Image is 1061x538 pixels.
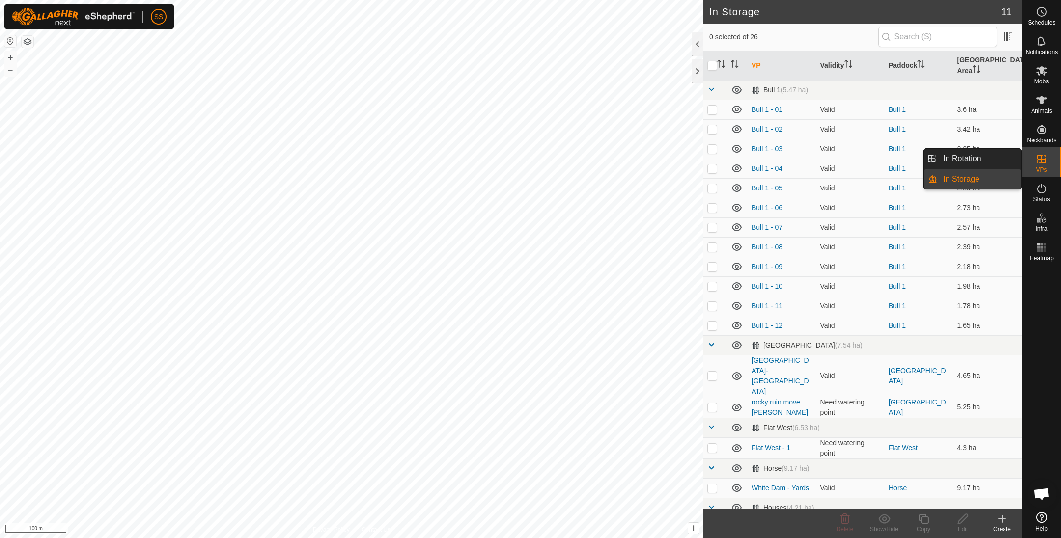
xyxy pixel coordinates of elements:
a: Bull 1 [889,106,906,113]
span: Delete [837,526,854,533]
div: Edit [943,525,982,534]
td: Valid [816,178,885,198]
td: 1.78 ha [953,296,1022,316]
li: In Rotation [924,149,1021,168]
td: 2.18 ha [953,257,1022,276]
td: Valid [816,217,885,237]
a: Bull 1 [889,125,906,133]
span: Mobs [1034,79,1049,84]
td: 1.98 ha [953,276,1022,296]
span: Neckbands [1027,137,1056,143]
a: Bull 1 - 07 [752,223,782,231]
a: White Dam - Yards [752,484,809,492]
h2: In Storage [709,6,1001,18]
button: + [4,52,16,63]
td: 3.42 ha [953,119,1022,139]
td: 3.25 ha [953,139,1022,159]
div: Copy [904,525,943,534]
button: Reset Map [4,35,16,47]
a: Bull 1 - 05 [752,184,782,192]
a: Help [1022,508,1061,536]
a: Flat West - 1 [752,444,790,452]
span: Help [1035,526,1048,532]
td: Valid [816,316,885,335]
button: – [4,64,16,76]
a: Bull 1 [889,184,906,192]
div: Show/Hide [865,525,904,534]
div: Open chat [1027,479,1057,509]
span: Schedules [1028,20,1055,26]
a: In Storage [937,169,1021,189]
button: i [688,523,699,534]
span: i [693,524,695,532]
div: Flat West [752,424,820,432]
div: [GEOGRAPHIC_DATA] [752,341,863,350]
span: (6.53 ha) [792,424,820,431]
td: 1.65 ha [953,316,1022,335]
span: Heatmap [1030,255,1054,261]
td: Valid [816,355,885,397]
div: Create [982,525,1022,534]
th: Validity [816,51,885,81]
td: 2.57 ha [953,217,1022,237]
p-sorticon: Activate to sort [917,61,925,69]
a: Bull 1 - 04 [752,164,782,172]
td: Valid [816,478,885,498]
td: 2.39 ha [953,237,1022,257]
img: Gallagher Logo [12,8,135,26]
a: Bull 1 - 01 [752,106,782,113]
a: [GEOGRAPHIC_DATA] [889,398,946,416]
span: In Storage [943,173,979,185]
td: 9.17 ha [953,478,1022,498]
td: Valid [816,139,885,159]
a: [GEOGRAPHIC_DATA] [889,367,946,385]
span: SS [154,12,164,22]
td: Valid [816,237,885,257]
td: Valid [816,119,885,139]
td: Valid [816,159,885,178]
span: VPs [1036,167,1047,173]
a: Bull 1 [889,322,906,329]
a: Bull 1 [889,282,906,290]
button: Map Layers [22,36,33,48]
li: In Storage [924,169,1021,189]
td: Need watering point [816,437,885,458]
div: Horse [752,464,809,473]
a: Bull 1 - 11 [752,302,782,310]
a: Bull 1 - 02 [752,125,782,133]
span: Animals [1031,108,1052,114]
a: Bull 1 [889,145,906,153]
td: 3.6 ha [953,100,1022,119]
a: Bull 1 [889,243,906,251]
p-sorticon: Activate to sort [717,61,725,69]
td: Valid [816,276,885,296]
a: Bull 1 - 12 [752,322,782,329]
a: Horse [889,484,907,492]
a: Bull 1 - 09 [752,263,782,270]
div: Bull 1 [752,86,808,94]
span: Status [1033,196,1050,202]
span: 11 [1001,4,1012,19]
a: Bull 1 [889,164,906,172]
a: Bull 1 [889,223,906,231]
a: Bull 1 [889,302,906,310]
span: In Rotation [943,153,981,164]
span: (5.47 ha) [781,86,808,94]
td: Valid [816,198,885,217]
div: Houses [752,504,814,512]
input: Search (S) [878,27,997,47]
p-sorticon: Activate to sort [973,67,980,75]
span: Notifications [1026,49,1058,55]
th: VP [748,51,816,81]
td: Valid [816,296,885,316]
span: (7.54 ha) [835,341,863,349]
a: [GEOGRAPHIC_DATA]- [GEOGRAPHIC_DATA] [752,356,809,395]
td: 4.3 ha [953,437,1022,458]
a: Bull 1 - 08 [752,243,782,251]
a: Flat West [889,444,918,452]
td: 5.25 ha [953,397,1022,418]
a: Bull 1 - 06 [752,204,782,212]
td: 4.65 ha [953,355,1022,397]
span: (9.17 ha) [782,464,809,472]
span: Infra [1035,226,1047,232]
